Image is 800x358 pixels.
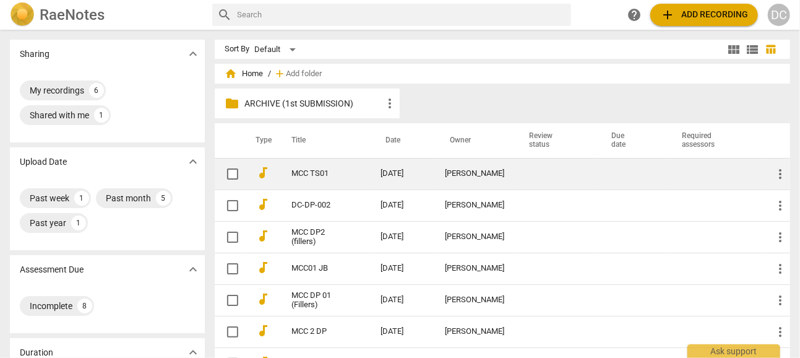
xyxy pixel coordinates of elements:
span: audiotrack [256,260,270,275]
div: 5 [156,191,171,206]
a: MCC 2 DP [291,327,336,336]
span: expand_more [186,154,200,169]
span: search [217,7,232,22]
td: [DATE] [371,316,435,347]
button: DC [768,4,790,26]
span: more_vert [773,325,788,339]
a: LogoRaeNotes [10,2,202,27]
div: Sort By [225,45,249,54]
span: more_vert [382,96,397,111]
button: Tile view [725,40,743,59]
div: 8 [77,299,92,313]
th: Review status [514,123,597,158]
span: Add recording [660,7,748,22]
div: Incomplete [30,300,72,312]
a: MCC DP 01 (Fillers) [291,291,336,310]
span: more_vert [773,261,788,276]
div: Past week [30,192,69,204]
button: Show more [184,45,202,63]
div: [PERSON_NAME] [445,169,504,178]
span: expand_more [186,46,200,61]
a: DC-DP-002 [291,201,336,210]
button: Upload [650,4,758,26]
a: Help [623,4,645,26]
th: Type [246,123,277,158]
span: audiotrack [256,197,270,212]
p: Upload Date [20,155,67,168]
div: 1 [74,191,89,206]
button: Table view [762,40,780,59]
a: MCC01 JB [291,264,336,273]
td: [DATE] [371,190,435,221]
div: Shared with me [30,109,89,121]
span: Home [225,68,263,80]
td: [DATE] [371,253,435,284]
p: ARCHIVE (1st SUBMISSION) [244,97,382,110]
div: [PERSON_NAME] [445,264,504,273]
span: more_vert [773,230,788,245]
span: more_vert [773,198,788,213]
button: List view [743,40,762,59]
div: [PERSON_NAME] [445,295,504,305]
span: more_vert [773,167,788,181]
div: 1 [94,108,109,123]
td: [DATE] [371,284,435,316]
div: [PERSON_NAME] [445,201,504,210]
a: MCC DP2 (fillers) [291,228,336,247]
th: Owner [435,123,514,158]
td: [DATE] [371,221,435,253]
span: audiotrack [256,229,270,243]
button: Show more [184,152,202,171]
div: [PERSON_NAME] [445,232,504,242]
span: audiotrack [256,165,270,180]
span: audiotrack [256,292,270,307]
span: help [627,7,642,22]
span: view_module [726,42,741,57]
h2: RaeNotes [40,6,105,24]
span: add [273,68,286,80]
div: Past month [106,192,151,204]
span: view_list [745,42,760,57]
th: Due date [597,123,667,158]
div: 6 [89,83,104,98]
div: My recordings [30,84,84,97]
span: add [660,7,675,22]
span: audiotrack [256,323,270,338]
span: / [268,69,271,79]
input: Search [237,5,566,25]
div: 1 [71,216,86,230]
p: Assessment Due [20,263,84,276]
span: table_chart [765,43,777,55]
span: Add folder [286,69,322,79]
th: Required assessors [667,123,763,158]
div: Past year [30,217,66,229]
div: Default [254,40,300,59]
span: more_vert [773,293,788,308]
span: folder [225,96,239,111]
button: Show more [184,260,202,279]
td: [DATE] [371,158,435,190]
p: Sharing [20,48,49,61]
span: expand_more [186,262,200,277]
span: home [225,68,237,80]
th: Title [277,123,371,158]
th: Date [371,123,435,158]
div: [PERSON_NAME] [445,327,504,336]
a: MCC TS01 [291,169,336,178]
img: Logo [10,2,35,27]
div: Ask support [687,344,780,358]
